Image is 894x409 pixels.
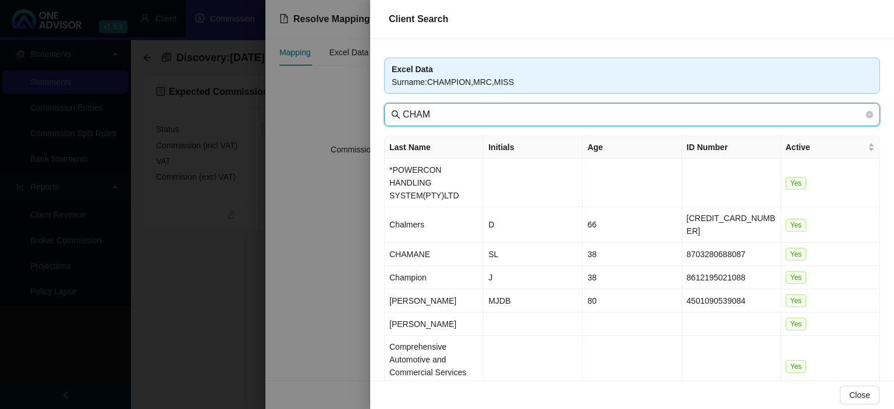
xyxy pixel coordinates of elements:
th: Last Name [385,136,484,159]
td: [CREDIT_CARD_NUMBER] [682,207,781,243]
td: D [484,207,583,243]
span: 80 [587,296,597,305]
div: Surname : CHAMPION,MRC,MISS [392,76,872,88]
th: Active [781,136,880,159]
span: Client Search [389,14,448,24]
button: Close [840,386,879,404]
td: Champion [385,266,484,289]
td: MJDB [484,289,583,312]
span: search [391,110,400,119]
span: Yes [786,177,807,190]
span: Active [786,141,865,154]
span: close-circle [866,109,873,120]
span: Yes [786,271,807,284]
td: CHAMANE [385,243,484,266]
span: Yes [786,248,807,261]
span: Yes [786,318,807,330]
td: Comprehensive Automotive and Commercial Services (Pty) Ltd [385,336,484,397]
td: [PERSON_NAME] [385,289,484,312]
th: ID Number [682,136,781,159]
td: 4501090539084 [682,289,781,312]
span: Yes [786,219,807,232]
th: Initials [484,136,583,159]
td: [PERSON_NAME] [385,312,484,336]
span: Close [849,389,870,401]
span: 66 [587,220,597,229]
span: Yes [786,294,807,307]
b: Excel Data [392,65,433,74]
td: J [484,266,583,289]
td: *POWERCON HANDLING SYSTEM(PTY)LTD [385,159,484,207]
td: 8703280688087 [682,243,781,266]
span: 38 [587,250,597,259]
td: 8612195021088 [682,266,781,289]
span: Yes [786,360,807,373]
th: Age [583,136,682,159]
input: Last Name [403,108,864,122]
td: Chalmers [385,207,484,243]
td: SL [484,243,583,266]
span: close-circle [866,111,873,118]
span: 38 [587,273,597,282]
